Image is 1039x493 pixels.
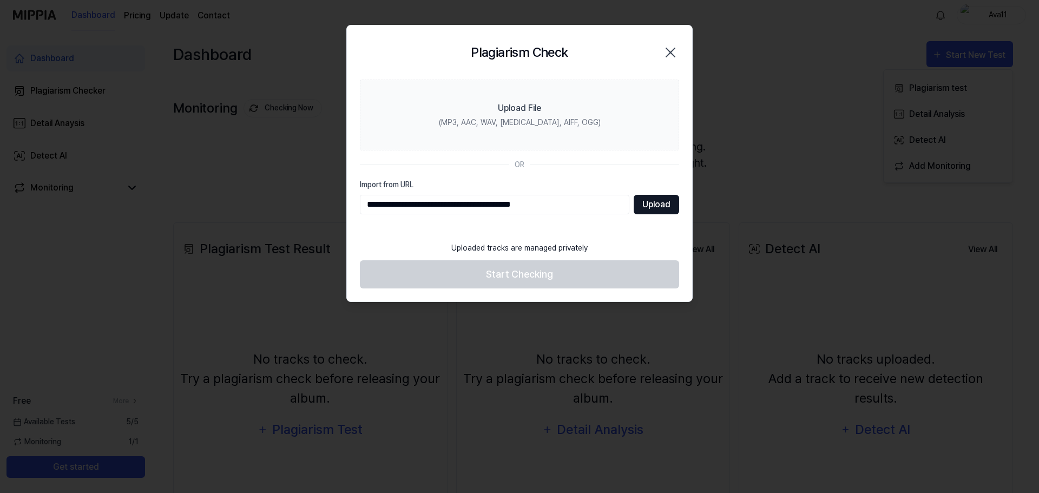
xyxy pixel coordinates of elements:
[439,117,601,128] div: (MP3, AAC, WAV, [MEDICAL_DATA], AIFF, OGG)
[515,159,524,170] div: OR
[634,195,679,214] button: Upload
[360,179,679,190] label: Import from URL
[471,43,568,62] h2: Plagiarism Check
[445,236,594,260] div: Uploaded tracks are managed privately
[498,102,541,115] div: Upload File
